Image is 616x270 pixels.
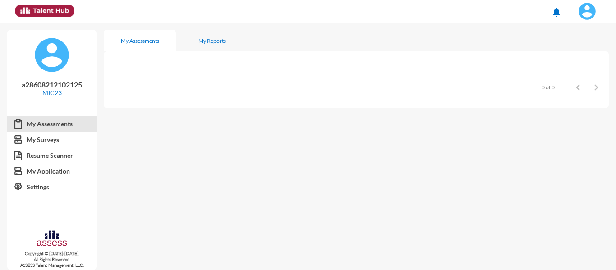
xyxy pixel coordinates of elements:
mat-icon: notifications [551,7,562,18]
a: My Application [7,163,97,179]
a: My Assessments [7,116,97,132]
p: MIC23 [14,89,89,96]
button: Next page [587,78,605,96]
div: 0 of 0 [542,84,555,91]
a: My Surveys [7,132,97,148]
img: assesscompany-logo.png [36,229,67,249]
p: a28608212102125 [14,80,89,89]
button: Previous page [569,78,587,96]
div: My Assessments [121,37,159,44]
p: Copyright © [DATE]-[DATE]. All Rights Reserved. ASSESS Talent Management, LLC. [7,251,97,268]
div: My Reports [198,37,226,44]
a: Settings [7,179,97,195]
a: Resume Scanner [7,147,97,164]
img: default%20profile%20image.svg [34,37,70,73]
